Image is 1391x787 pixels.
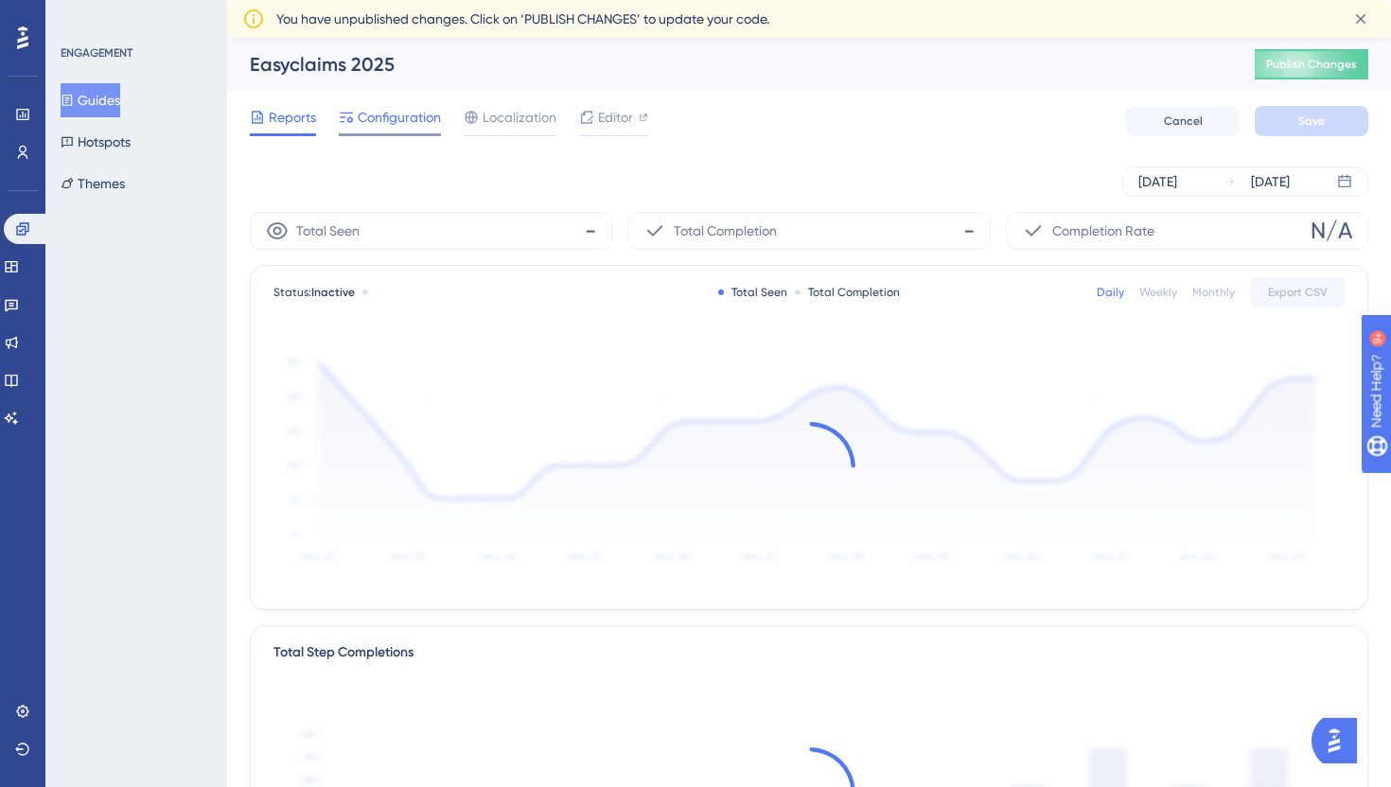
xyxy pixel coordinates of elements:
div: [DATE] [1251,170,1290,193]
span: Editor [598,106,633,129]
span: Publish Changes [1266,57,1357,72]
span: Completion Rate [1052,219,1154,242]
span: Cancel [1164,114,1203,129]
span: Save [1298,114,1325,129]
span: Export CSV [1268,285,1328,300]
button: Guides [61,83,120,117]
div: Weekly [1139,285,1177,300]
span: - [963,216,975,246]
button: Hotspots [61,125,131,159]
span: Status: [273,285,355,300]
button: Export CSV [1250,277,1345,307]
div: Easyclaims 2025 [250,51,1207,78]
iframe: UserGuiding AI Assistant Launcher [1312,712,1368,769]
button: Save [1255,106,1368,136]
div: 9+ [129,9,140,25]
span: You have unpublished changes. Click on ‘PUBLISH CHANGES’ to update your code. [276,8,769,30]
span: Total Completion [674,219,777,242]
span: Inactive [311,286,355,299]
div: Total Seen [718,285,787,300]
button: Cancel [1126,106,1240,136]
div: Total Step Completions [273,641,414,664]
button: Publish Changes [1255,49,1368,79]
div: ENGAGEMENT [61,45,132,61]
span: - [585,216,596,246]
span: Configuration [358,106,441,129]
span: Need Help? [44,5,118,27]
span: Localization [483,106,556,129]
div: Daily [1097,285,1124,300]
button: Themes [61,166,125,201]
div: Monthly [1192,285,1235,300]
span: Total Seen [296,219,360,242]
div: Total Completion [795,285,900,300]
span: N/A [1311,216,1352,246]
div: [DATE] [1138,170,1177,193]
span: Reports [269,106,316,129]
